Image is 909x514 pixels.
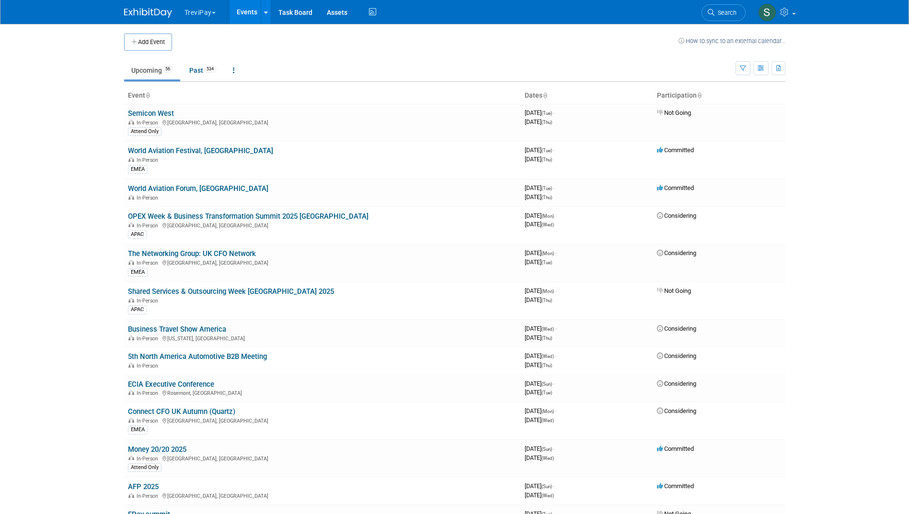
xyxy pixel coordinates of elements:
span: [DATE] [525,193,552,201]
span: (Sun) [541,381,552,387]
span: (Tue) [541,390,552,395]
span: In-Person [137,195,161,201]
span: [DATE] [525,156,552,163]
span: [DATE] [525,482,555,490]
span: [DATE] [525,380,555,387]
span: Search [714,9,736,16]
img: In-Person Event [128,157,134,162]
div: [GEOGRAPHIC_DATA], [GEOGRAPHIC_DATA] [128,454,517,462]
a: Sort by Start Date [542,91,547,99]
span: [DATE] [525,334,552,341]
a: ECIA Executive Conference [128,380,214,389]
img: In-Person Event [128,456,134,460]
span: [DATE] [525,492,554,499]
img: In-Person Event [128,363,134,368]
span: [DATE] [525,249,557,257]
span: Considering [657,325,696,332]
span: (Tue) [541,186,552,191]
span: - [555,352,557,359]
img: In-Person Event [128,195,134,200]
span: (Thu) [541,120,552,125]
div: Rosemont, [GEOGRAPHIC_DATA] [128,389,517,396]
div: [GEOGRAPHIC_DATA], [GEOGRAPHIC_DATA] [128,416,517,424]
span: (Wed) [541,456,554,461]
span: 534 [204,66,217,73]
span: [DATE] [525,361,552,369]
a: Search [702,4,746,21]
span: (Sun) [541,484,552,489]
span: [DATE] [525,109,555,116]
span: Considering [657,249,696,257]
span: - [553,184,555,191]
span: 56 [162,66,173,73]
span: (Thu) [541,298,552,303]
a: World Aviation Festival, [GEOGRAPHIC_DATA] [128,146,273,155]
a: Shared Services & Outsourcing Week [GEOGRAPHIC_DATA] 2025 [128,287,334,296]
span: Committed [657,445,694,452]
span: - [553,445,555,452]
span: In-Person [137,298,161,304]
span: (Wed) [541,418,554,423]
span: (Wed) [541,354,554,359]
div: [GEOGRAPHIC_DATA], [GEOGRAPHIC_DATA] [128,118,517,126]
span: [DATE] [525,325,557,332]
span: (Wed) [541,222,554,227]
a: Past534 [182,61,224,79]
span: [DATE] [525,407,557,414]
button: Add Event [124,34,172,51]
span: In-Person [137,335,161,342]
div: Attend Only [128,127,161,136]
span: [DATE] [525,212,557,219]
span: (Thu) [541,335,552,341]
span: Considering [657,380,696,387]
a: How to sync to an external calendar... [679,37,785,45]
a: Upcoming56 [124,61,180,79]
div: [GEOGRAPHIC_DATA], [GEOGRAPHIC_DATA] [128,492,517,499]
img: In-Person Event [128,120,134,124]
span: [DATE] [525,416,554,424]
span: - [553,482,555,490]
a: OPEX Week & Business Transformation Summit 2025 [GEOGRAPHIC_DATA] [128,212,368,221]
a: Semicon West [128,109,174,118]
span: [DATE] [525,445,555,452]
th: Event [124,88,521,104]
img: In-Person Event [128,298,134,302]
div: [GEOGRAPHIC_DATA], [GEOGRAPHIC_DATA] [128,221,517,229]
span: - [553,146,555,154]
span: Considering [657,407,696,414]
span: In-Person [137,493,161,499]
span: [DATE] [525,221,554,228]
span: In-Person [137,157,161,163]
a: The Networking Group: UK CFO Network [128,249,256,258]
span: (Wed) [541,493,554,498]
span: Not Going [657,109,691,116]
div: Attend Only [128,463,161,472]
span: (Mon) [541,213,554,219]
a: Money 20/20 2025 [128,445,186,454]
span: Committed [657,184,694,191]
span: (Wed) [541,326,554,332]
img: In-Person Event [128,335,134,340]
div: EMEA [128,425,148,434]
img: In-Person Event [128,418,134,423]
span: Considering [657,352,696,359]
span: (Tue) [541,148,552,153]
span: In-Person [137,418,161,424]
span: In-Person [137,260,161,266]
span: In-Person [137,363,161,369]
a: Connect CFO UK Autumn (Quartz) [128,407,235,416]
span: [DATE] [525,287,557,294]
span: (Tue) [541,260,552,265]
div: APAC [128,305,147,314]
span: Committed [657,146,694,154]
span: [DATE] [525,296,552,303]
span: (Mon) [541,251,554,256]
span: In-Person [137,456,161,462]
span: (Thu) [541,363,552,368]
th: Dates [521,88,653,104]
img: In-Person Event [128,223,134,227]
span: [DATE] [525,146,555,154]
th: Participation [653,88,785,104]
span: (Thu) [541,195,552,200]
a: Sort by Event Name [145,91,150,99]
